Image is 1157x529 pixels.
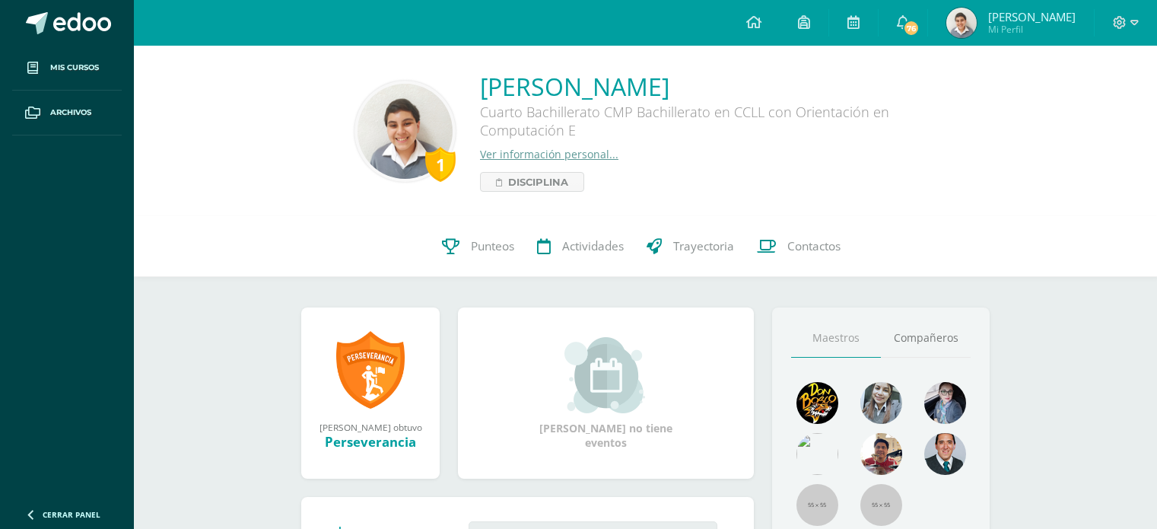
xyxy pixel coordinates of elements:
a: Mis cursos [12,46,122,91]
a: Disciplina [480,172,584,192]
img: eec80b72a0218df6e1b0c014193c2b59.png [924,433,966,475]
span: Punteos [471,238,514,254]
a: Maestros [791,319,881,358]
img: 45bd7986b8947ad7e5894cbc9b781108.png [860,382,902,424]
a: Actividades [526,216,635,277]
a: Archivos [12,91,122,135]
img: 29fc2a48271e3f3676cb2cb292ff2552.png [796,382,838,424]
div: [PERSON_NAME] no tiene eventos [530,337,682,450]
a: Compañeros [881,319,971,358]
div: Cuarto Bachillerato CMP Bachillerato en CCLL con Orientación en Computación E [480,103,936,147]
img: c25c8a4a46aeab7e345bf0f34826bacf.png [796,433,838,475]
img: b199e7968608c66cfc586761369a6d6b.png [946,8,977,38]
span: Actividades [562,238,624,254]
a: Punteos [431,216,526,277]
span: Trayectoria [673,238,734,254]
img: 55x55 [860,484,902,526]
img: d46d8bd4d630996bd9b4accd38ed0a88.png [358,84,453,179]
img: 55x55 [796,484,838,526]
span: Cerrar panel [43,509,100,520]
img: b8baad08a0802a54ee139394226d2cf3.png [924,382,966,424]
span: 76 [903,20,920,37]
span: Archivos [50,107,91,119]
img: event_small.png [564,337,647,413]
a: [PERSON_NAME] [480,70,936,103]
span: Disciplina [508,173,568,191]
div: [PERSON_NAME] obtuvo [316,421,424,433]
span: Mi Perfil [988,23,1076,36]
span: Contactos [787,238,841,254]
span: Mis cursos [50,62,99,74]
img: 11152eb22ca3048aebc25a5ecf6973a7.png [860,433,902,475]
a: Trayectoria [635,216,745,277]
div: Perseverancia [316,433,424,451]
a: Contactos [745,216,852,277]
span: [PERSON_NAME] [988,9,1076,24]
div: 1 [425,147,456,182]
a: Ver información personal... [480,147,618,161]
